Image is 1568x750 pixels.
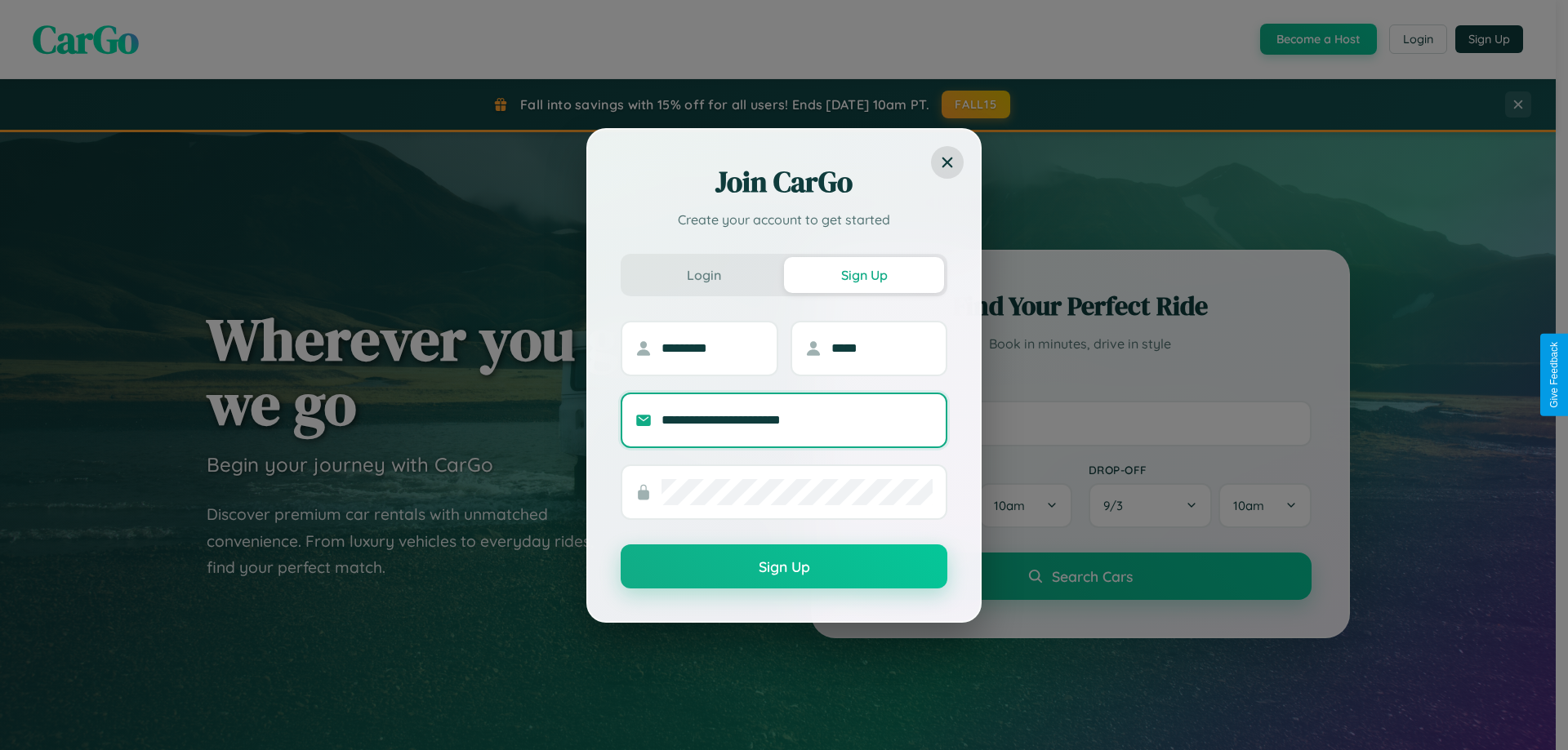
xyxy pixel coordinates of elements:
div: Give Feedback [1548,342,1560,408]
button: Login [624,257,784,293]
h2: Join CarGo [621,162,947,202]
button: Sign Up [784,257,944,293]
p: Create your account to get started [621,210,947,229]
button: Sign Up [621,544,947,588]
